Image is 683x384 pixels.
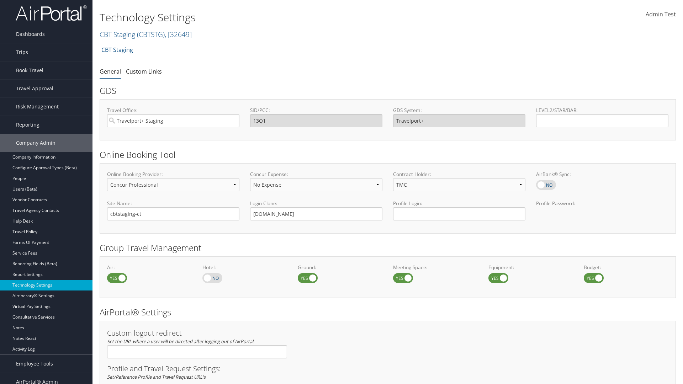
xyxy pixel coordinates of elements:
h3: Custom logout redirect [107,330,287,337]
label: LEVEL2/STAR/BAR: [536,107,668,114]
label: Online Booking Provider: [107,171,239,178]
span: Book Travel [16,62,43,79]
a: Admin Test [646,4,676,26]
label: Concur Expense: [250,171,382,178]
span: , [ 32649 ] [165,30,192,39]
h3: Profile and Travel Request Settings: [107,365,668,372]
span: Risk Management [16,98,59,116]
label: Login Clone: [250,200,382,207]
label: Travel Office: [107,107,239,114]
a: CBT Staging [101,43,133,57]
span: Admin Test [646,10,676,18]
span: Company Admin [16,134,55,152]
img: airportal-logo.png [16,5,87,21]
a: General [100,68,121,75]
a: CBT Staging [100,30,192,39]
label: Profile Password: [536,200,668,220]
h1: Technology Settings [100,10,484,25]
label: GDS System: [393,107,525,114]
h2: Group Travel Management [100,242,676,254]
label: Hotel: [202,264,287,271]
em: Set the URL where a user will be directed after logging out of AirPortal. [107,338,254,345]
span: Dashboards [16,25,45,43]
span: Employee Tools [16,355,53,373]
span: Trips [16,43,28,61]
h2: Online Booking Tool [100,149,676,161]
label: Equipment: [488,264,573,271]
label: Ground: [298,264,382,271]
label: Budget: [584,264,668,271]
label: Profile Login: [393,200,525,220]
label: Site Name: [107,200,239,207]
h2: GDS [100,85,671,97]
span: Travel Approval [16,80,53,97]
span: ( CBTSTG ) [137,30,165,39]
label: AirBank® Sync: [536,171,668,178]
label: Contract Holder: [393,171,525,178]
span: Reporting [16,116,39,134]
label: SID/PCC: [250,107,382,114]
label: AirBank® Sync [536,180,556,190]
input: Profile Login: [393,207,525,220]
em: Set/Reference Profile and Travel Request URL's [107,374,206,380]
label: Air: [107,264,192,271]
a: Custom Links [126,68,162,75]
label: Meeting Space: [393,264,478,271]
h2: AirPortal® Settings [100,306,676,318]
